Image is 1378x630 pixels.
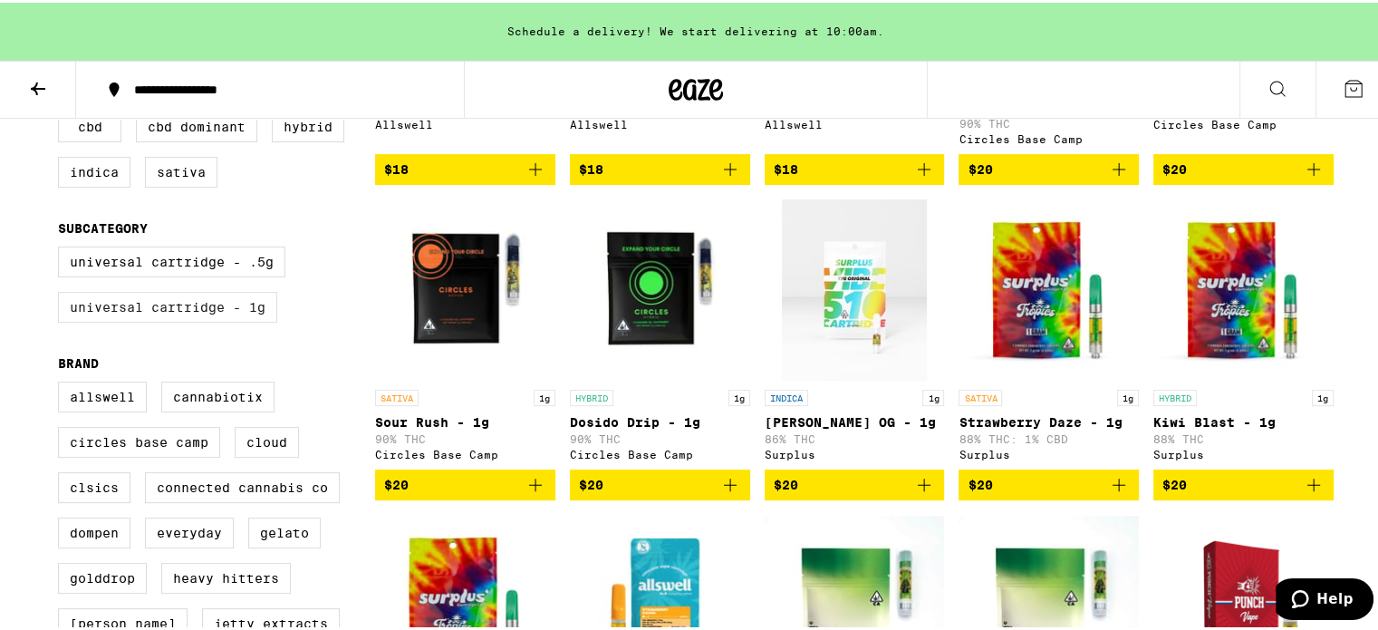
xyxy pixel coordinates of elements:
iframe: Opens a widget where you can find more information [1276,576,1373,621]
button: Add to bag [375,151,555,182]
a: Open page for Strawberry Daze - 1g from Surplus [959,197,1139,467]
label: Connected Cannabis Co [145,470,340,500]
label: Universal Cartridge - .5g [58,244,285,275]
label: Allswell [58,379,147,410]
p: Sour Rush - 1g [375,412,555,427]
span: $20 [1162,160,1187,174]
p: 1g [1312,387,1334,403]
img: Surplus - Kiwi Blast - 1g [1153,197,1334,378]
span: $20 [774,475,798,489]
label: Hybrid [272,109,344,140]
p: 90% THC [959,115,1139,127]
span: $18 [774,160,798,174]
p: 1g [728,387,750,403]
div: Allswell [375,116,555,128]
label: CLSICS [58,470,130,500]
div: Surplus [765,446,945,458]
button: Add to bag [375,467,555,498]
label: Dompen [58,515,130,546]
p: INDICA [765,387,808,403]
button: Add to bag [1153,151,1334,182]
label: Universal Cartridge - 1g [58,289,277,320]
label: Indica [58,154,130,185]
p: Dosido Drip - 1g [570,412,750,427]
legend: Brand [58,354,99,368]
div: Circles Base Camp [375,446,555,458]
p: 1g [1117,387,1139,403]
img: Surplus - King Louie OG - 1g [782,197,927,378]
div: Surplus [959,446,1139,458]
button: Add to bag [959,467,1139,498]
div: Allswell [570,116,750,128]
button: Add to bag [570,151,750,182]
span: $18 [384,160,409,174]
label: Sativa [145,154,217,185]
p: 1g [534,387,555,403]
button: Add to bag [959,151,1139,182]
p: 90% THC [570,431,750,442]
button: Add to bag [570,467,750,498]
label: Heavy Hitters [161,560,291,591]
span: $20 [968,160,992,174]
label: Everyday [145,515,234,546]
img: Circles Base Camp - Dosido Drip - 1g [570,197,750,378]
p: HYBRID [570,387,613,403]
label: Cloud [235,424,299,455]
p: [PERSON_NAME] OG - 1g [765,412,945,427]
p: SATIVA [375,387,419,403]
button: Add to bag [765,151,945,182]
span: $18 [579,160,603,174]
img: Surplus - Strawberry Daze - 1g [959,197,1139,378]
p: Kiwi Blast - 1g [1153,412,1334,427]
p: Strawberry Daze - 1g [959,412,1139,427]
a: Open page for King Louie OG - 1g from Surplus [765,197,945,467]
legend: Subcategory [58,218,148,233]
p: 90% THC [375,431,555,442]
span: $20 [968,475,992,489]
label: GoldDrop [58,560,147,591]
p: HYBRID [1153,387,1197,403]
div: Circles Base Camp [570,446,750,458]
span: $20 [384,475,409,489]
label: CBD Dominant [136,109,257,140]
span: $20 [1162,475,1187,489]
label: Circles Base Camp [58,424,220,455]
span: $20 [579,475,603,489]
div: Surplus [1153,446,1334,458]
p: 86% THC [765,431,945,442]
button: Add to bag [1153,467,1334,498]
a: Open page for Sour Rush - 1g from Circles Base Camp [375,197,555,467]
button: Add to bag [765,467,945,498]
label: Gelato [248,515,321,546]
p: SATIVA [959,387,1002,403]
div: Circles Base Camp [959,131,1139,142]
label: Cannabiotix [161,379,275,410]
label: CBD [58,109,121,140]
p: 1g [922,387,944,403]
a: Open page for Kiwi Blast - 1g from Surplus [1153,197,1334,467]
p: 88% THC [1153,431,1334,442]
img: Circles Base Camp - Sour Rush - 1g [375,197,555,378]
div: Circles Base Camp [1153,116,1334,128]
a: Open page for Dosido Drip - 1g from Circles Base Camp [570,197,750,467]
p: 88% THC: 1% CBD [959,431,1139,442]
div: Allswell [765,116,945,128]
